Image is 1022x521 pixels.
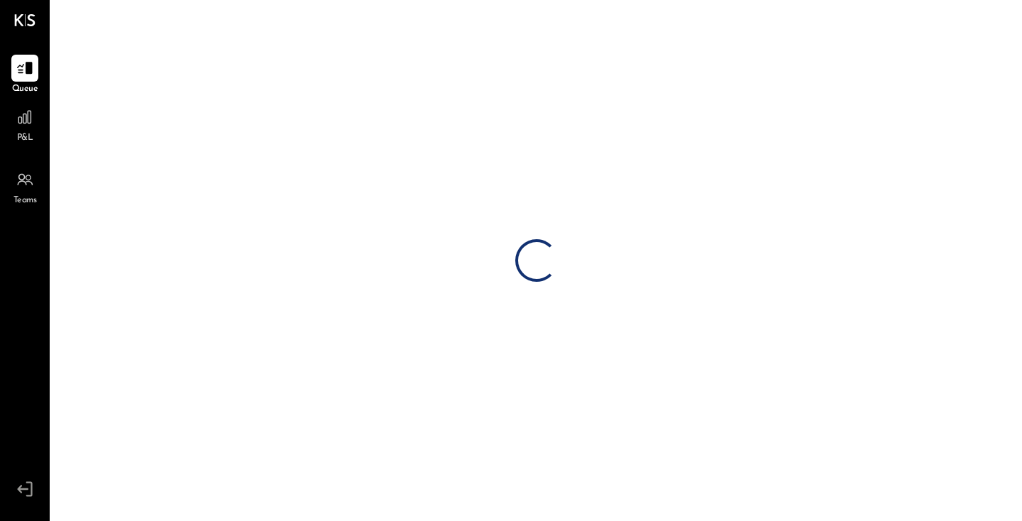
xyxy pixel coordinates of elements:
[1,55,49,96] a: Queue
[1,104,49,145] a: P&L
[1,166,49,207] a: Teams
[13,194,37,207] span: Teams
[17,132,33,145] span: P&L
[12,83,38,96] span: Queue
